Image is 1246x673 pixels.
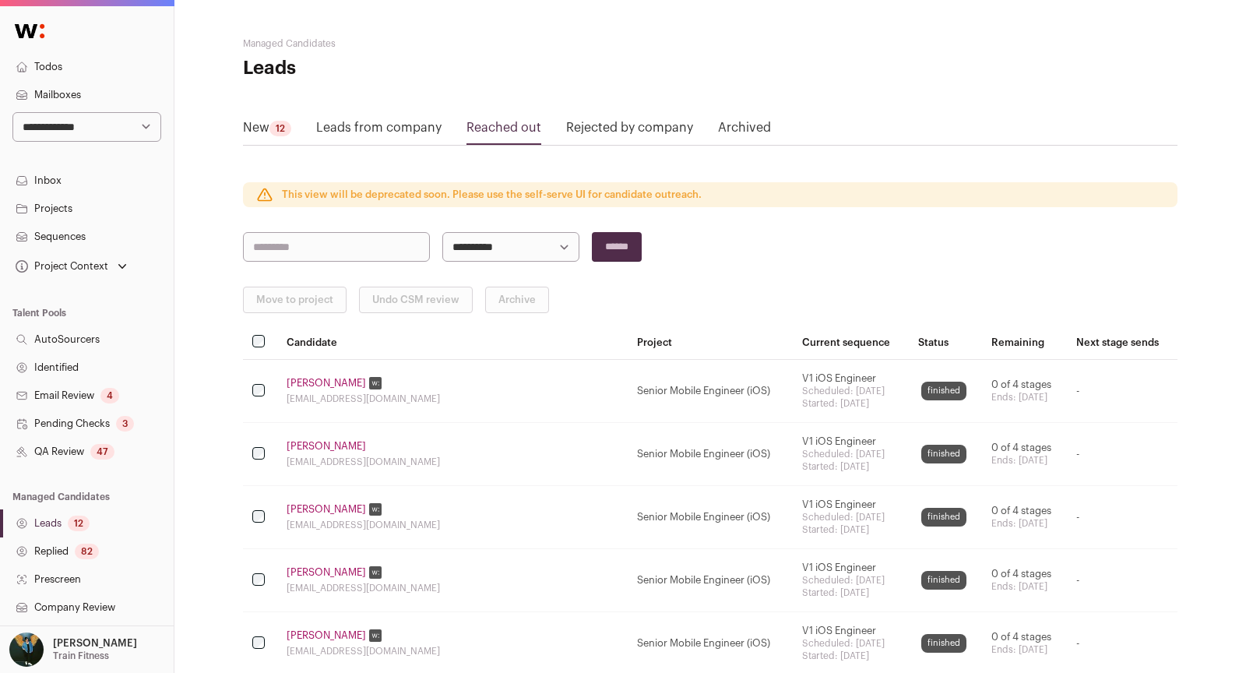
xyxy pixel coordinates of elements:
button: Open dropdown [6,632,140,667]
div: Ends: [DATE] [991,517,1058,530]
div: Scheduled: [DATE] [802,511,899,523]
h1: Leads [243,56,554,81]
div: 12 [68,516,90,531]
td: - [1067,423,1177,486]
a: New [243,118,291,143]
button: Open dropdown [12,255,130,277]
div: 4 [100,388,119,403]
div: Project Context [12,260,108,273]
th: Candidate [277,326,628,360]
p: This view will be deprecated soon. Please use the self-serve UI for candidate outreach. [282,189,702,201]
a: [PERSON_NAME] [287,440,366,453]
th: Remaining [982,326,1068,360]
a: Rejected by company [566,118,693,143]
div: finished [921,508,966,527]
td: - [1067,549,1177,612]
img: 12031951-medium_jpg [9,632,44,667]
div: 47 [90,444,114,460]
td: V1 iOS Engineer [793,360,909,423]
th: Status [909,326,982,360]
th: Current sequence [793,326,909,360]
div: finished [921,634,966,653]
a: [PERSON_NAME] [287,629,366,642]
img: Wellfound [6,16,53,47]
td: Senior Mobile Engineer (iOS) [628,549,793,612]
div: Scheduled: [DATE] [802,385,899,397]
td: 0 of 4 stages [982,486,1068,549]
div: [EMAIL_ADDRESS][DOMAIN_NAME] [287,645,618,657]
div: finished [921,382,966,400]
div: finished [921,445,966,463]
div: Scheduled: [DATE] [802,574,899,587]
td: - [1067,360,1177,423]
div: 12 [269,121,291,136]
div: Started: [DATE] [802,650,899,662]
a: Archived [718,118,771,143]
div: Ends: [DATE] [991,643,1058,656]
div: Started: [DATE] [802,397,899,410]
div: Started: [DATE] [802,460,899,473]
div: Ends: [DATE] [991,580,1058,593]
td: 0 of 4 stages [982,549,1068,612]
div: finished [921,571,966,590]
td: 0 of 4 stages [982,423,1068,486]
td: V1 iOS Engineer [793,549,909,612]
td: Senior Mobile Engineer (iOS) [628,486,793,549]
div: [EMAIL_ADDRESS][DOMAIN_NAME] [287,519,618,531]
div: Scheduled: [DATE] [802,637,899,650]
th: Next stage sends [1067,326,1177,360]
div: Started: [DATE] [802,587,899,599]
td: Senior Mobile Engineer (iOS) [628,423,793,486]
td: 0 of 4 stages [982,360,1068,423]
a: Reached out [466,118,541,143]
div: Scheduled: [DATE] [802,448,899,460]
a: [PERSON_NAME] [287,566,366,579]
div: 82 [75,544,99,559]
div: [EMAIL_ADDRESS][DOMAIN_NAME] [287,582,618,594]
div: Ends: [DATE] [991,454,1058,467]
h2: Managed Candidates [243,37,554,50]
td: Senior Mobile Engineer (iOS) [628,360,793,423]
div: [EMAIL_ADDRESS][DOMAIN_NAME] [287,393,618,405]
a: [PERSON_NAME] [287,377,366,389]
div: Ends: [DATE] [991,391,1058,403]
div: Started: [DATE] [802,523,899,536]
div: 3 [116,416,134,432]
a: Leads from company [316,118,442,143]
div: [EMAIL_ADDRESS][DOMAIN_NAME] [287,456,618,468]
td: - [1067,486,1177,549]
td: V1 iOS Engineer [793,486,909,549]
p: Train Fitness [53,650,109,662]
a: [PERSON_NAME] [287,503,366,516]
th: Project [628,326,793,360]
p: [PERSON_NAME] [53,637,137,650]
td: V1 iOS Engineer [793,423,909,486]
